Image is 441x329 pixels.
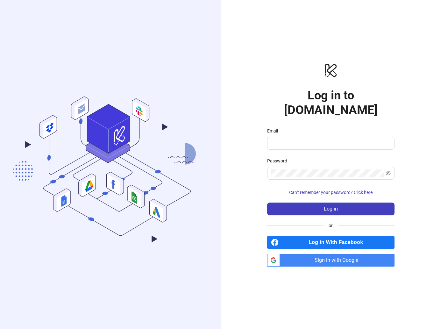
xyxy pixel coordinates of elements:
label: Password [267,157,291,164]
input: Email [271,139,389,147]
span: Log in [324,206,338,212]
label: Email [267,127,282,134]
span: eye-invisible [386,171,391,176]
a: Sign in with Google [267,254,395,267]
span: Can't remember your password? Click here [289,190,373,195]
span: Sign in with Google [282,254,395,267]
button: Can't remember your password? Click here [267,187,395,197]
input: Password [271,169,384,177]
a: Log in With Facebook [267,236,395,249]
button: Log in [267,203,395,215]
a: Can't remember your password? Click here [267,190,395,195]
span: or [324,222,338,229]
h1: Log in to [DOMAIN_NAME] [267,88,395,117]
span: Log in With Facebook [281,236,395,249]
